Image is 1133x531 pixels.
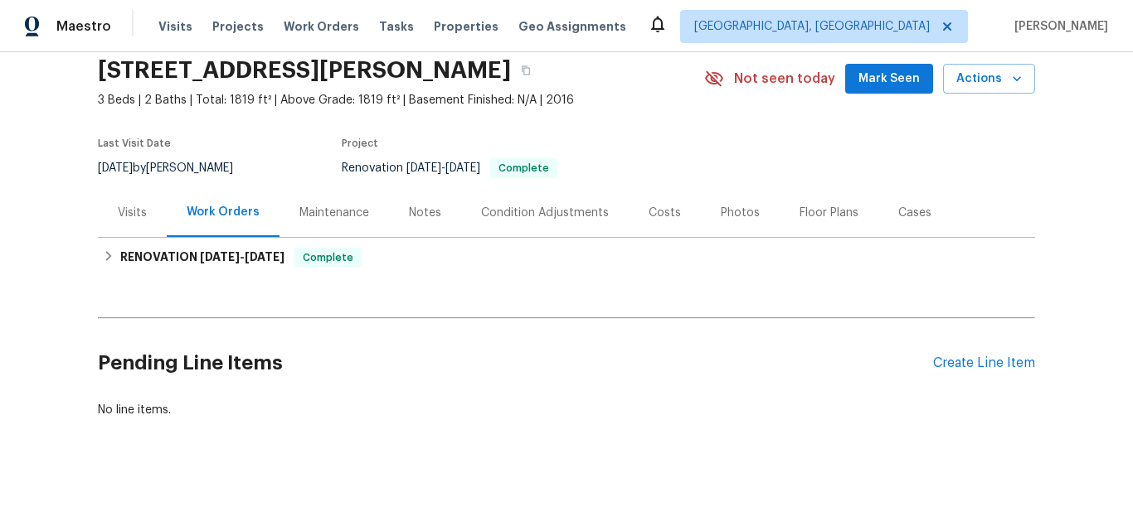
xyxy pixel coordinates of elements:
div: Visits [118,205,147,221]
span: [PERSON_NAME] [1008,18,1108,35]
div: Costs [649,205,681,221]
span: [GEOGRAPHIC_DATA], [GEOGRAPHIC_DATA] [694,18,930,35]
span: Actions [956,69,1022,89]
span: [DATE] [445,162,480,174]
span: [DATE] [245,251,284,263]
span: Not seen today [734,70,835,87]
div: Maintenance [299,205,369,221]
span: Complete [492,163,556,173]
span: Project [342,138,378,148]
div: Floor Plans [800,205,858,221]
div: No line items. [98,402,1035,418]
span: Visits [158,18,192,35]
span: Maestro [56,18,111,35]
span: Projects [212,18,264,35]
span: [DATE] [406,162,441,174]
span: Renovation [342,162,557,174]
div: Work Orders [187,204,260,220]
span: Work Orders [284,18,359,35]
span: Complete [296,249,360,266]
div: by [PERSON_NAME] [98,158,253,178]
button: Mark Seen [845,64,933,94]
span: - [200,251,284,263]
div: RENOVATION [DATE]-[DATE]Complete [98,238,1035,278]
span: Geo Assignments [518,18,626,35]
span: [DATE] [200,251,240,263]
h2: Pending Line Items [98,325,933,402]
div: Cases [898,205,931,221]
button: Actions [943,64,1035,94]
h2: [STREET_ADDRESS][PERSON_NAME] [98,62,511,79]
button: Copy Address [511,56,541,85]
span: [DATE] [98,162,133,174]
span: - [406,162,480,174]
div: Notes [409,205,441,221]
div: Condition Adjustments [481,205,609,221]
h6: RENOVATION [120,248,284,268]
span: Tasks [379,21,414,32]
div: Photos [721,205,760,221]
span: Last Visit Date [98,138,171,148]
span: Properties [434,18,498,35]
span: 3 Beds | 2 Baths | Total: 1819 ft² | Above Grade: 1819 ft² | Basement Finished: N/A | 2016 [98,92,704,109]
span: Mark Seen [858,69,920,89]
div: Create Line Item [933,355,1035,371]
